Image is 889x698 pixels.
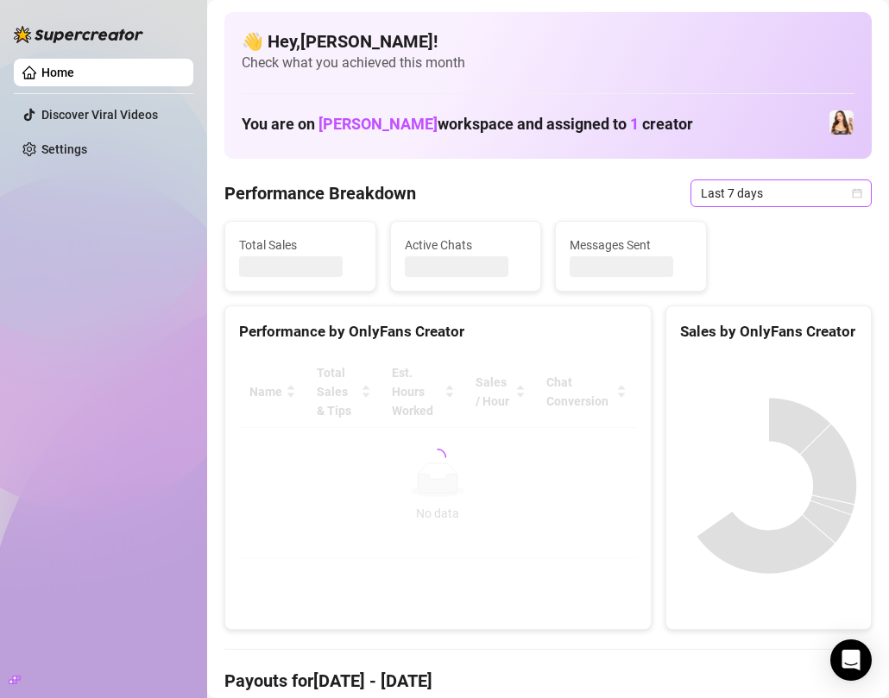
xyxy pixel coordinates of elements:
[242,115,693,134] h1: You are on workspace and assigned to creator
[14,26,143,43] img: logo-BBDzfeDw.svg
[630,115,639,133] span: 1
[41,108,158,122] a: Discover Viral Videos
[829,110,854,135] img: Lydia
[680,320,857,343] div: Sales by OnlyFans Creator
[242,29,854,53] h4: 👋 Hey, [PERSON_NAME] !
[852,188,862,198] span: calendar
[224,181,416,205] h4: Performance Breakdown
[239,236,362,255] span: Total Sales
[426,444,450,468] span: loading
[405,236,527,255] span: Active Chats
[701,180,861,206] span: Last 7 days
[318,115,438,133] span: [PERSON_NAME]
[239,320,637,343] div: Performance by OnlyFans Creator
[570,236,692,255] span: Messages Sent
[41,142,87,156] a: Settings
[9,674,21,686] span: build
[242,53,854,72] span: Check what you achieved this month
[830,639,872,681] div: Open Intercom Messenger
[224,669,872,693] h4: Payouts for [DATE] - [DATE]
[41,66,74,79] a: Home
